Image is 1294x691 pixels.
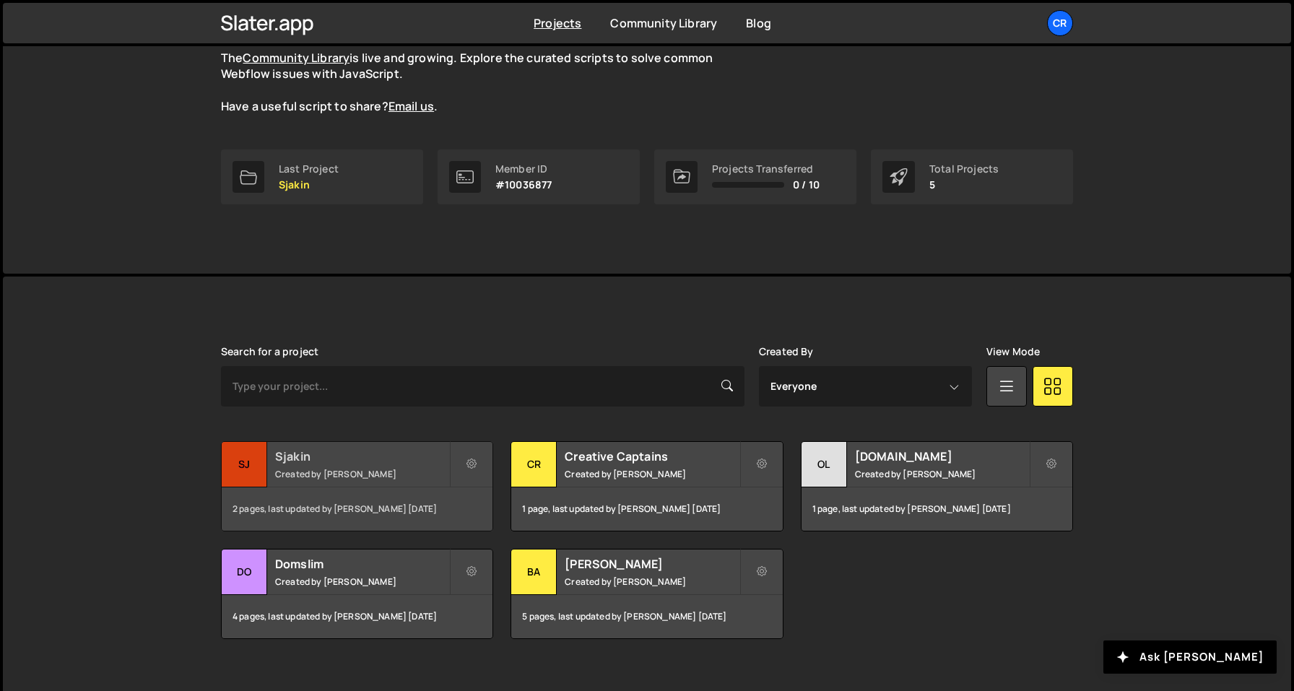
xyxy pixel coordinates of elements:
div: Total Projects [929,163,999,175]
small: Created by [PERSON_NAME] [275,575,449,588]
div: ol [802,442,847,487]
a: Ba [PERSON_NAME] Created by [PERSON_NAME] 5 pages, last updated by [PERSON_NAME] [DATE] [511,549,783,639]
p: 5 [929,179,999,191]
a: Cr Creative Captains Created by [PERSON_NAME] 1 page, last updated by [PERSON_NAME] [DATE] [511,441,783,531]
h2: [PERSON_NAME] [565,556,739,572]
a: Projects [534,15,581,31]
div: Member ID [495,163,552,175]
a: ol [DOMAIN_NAME] Created by [PERSON_NAME] 1 page, last updated by [PERSON_NAME] [DATE] [801,441,1073,531]
p: #10036877 [495,179,552,191]
div: Last Project [279,163,339,175]
h2: Domslim [275,556,449,572]
p: Sjakin [279,179,339,191]
a: Blog [746,15,771,31]
a: Sj Sjakin Created by [PERSON_NAME] 2 pages, last updated by [PERSON_NAME] [DATE] [221,441,493,531]
a: Do Domslim Created by [PERSON_NAME] 4 pages, last updated by [PERSON_NAME] [DATE] [221,549,493,639]
a: Community Library [610,15,717,31]
div: Ba [511,549,557,595]
a: Email us [388,98,434,114]
div: 4 pages, last updated by [PERSON_NAME] [DATE] [222,595,492,638]
div: 1 page, last updated by [PERSON_NAME] [DATE] [511,487,782,531]
small: Created by [PERSON_NAME] [275,468,449,480]
div: 5 pages, last updated by [PERSON_NAME] [DATE] [511,595,782,638]
div: 1 page, last updated by [PERSON_NAME] [DATE] [802,487,1072,531]
a: Last Project Sjakin [221,149,423,204]
div: Do [222,549,267,595]
h2: [DOMAIN_NAME] [855,448,1029,464]
div: 2 pages, last updated by [PERSON_NAME] [DATE] [222,487,492,531]
div: Sj [222,442,267,487]
div: Projects Transferred [712,163,820,175]
button: Ask [PERSON_NAME] [1103,640,1277,674]
a: Community Library [243,50,349,66]
small: Created by [PERSON_NAME] [565,575,739,588]
h2: Sjakin [275,448,449,464]
small: Created by [PERSON_NAME] [855,468,1029,480]
label: Search for a project [221,346,318,357]
label: Created By [759,346,814,357]
a: CR [1047,10,1073,36]
span: 0 / 10 [793,179,820,191]
p: The is live and growing. Explore the curated scripts to solve common Webflow issues with JavaScri... [221,50,741,115]
small: Created by [PERSON_NAME] [565,468,739,480]
input: Type your project... [221,366,744,407]
div: Cr [511,442,557,487]
label: View Mode [986,346,1040,357]
h2: Creative Captains [565,448,739,464]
